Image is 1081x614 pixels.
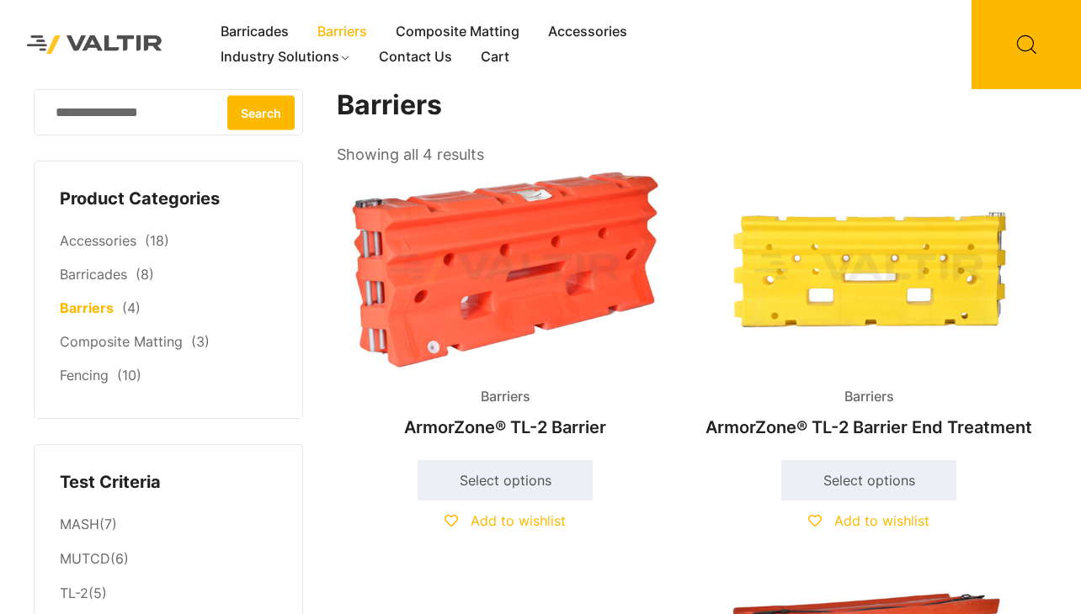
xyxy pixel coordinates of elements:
[534,19,642,45] a: Accessories
[337,140,484,169] p: Showing all 4 results
[60,333,183,350] a: Composite Matting
[471,512,566,529] span: Add to wishlist
[206,19,303,45] a: Barricades
[365,45,466,70] a: Contact Us
[60,585,88,601] a: TL-2
[832,384,907,410] span: Barriers
[418,460,593,500] a: Select options for “ArmorZone® TL-2 Barrier”
[60,550,110,567] a: MUTCD
[60,577,277,611] li: (5)
[303,19,381,45] a: Barriers
[381,19,534,45] a: Composite Matting
[60,470,277,495] h4: Test Criteria
[60,232,136,249] a: Accessories
[337,409,674,446] h2: ArmorZone® TL-2 Barrier
[445,512,566,529] a: Add to wishlist
[60,507,277,542] li: (7)
[227,95,295,130] button: Search
[466,45,524,70] a: Cart
[145,232,169,249] span: (18)
[60,367,109,384] a: Fencing
[60,266,127,283] a: Barricades
[337,168,674,446] a: BarriersArmorZone® TL-2 Barrier
[337,89,1039,122] h1: Barriers
[122,299,141,316] span: (4)
[834,512,929,529] span: Add to wishlist
[136,266,154,283] span: (8)
[13,21,177,67] img: Valtir Rentals
[60,299,114,316] a: Barriers
[117,367,141,384] span: (10)
[206,45,365,70] a: Industry Solutions
[700,168,1037,446] a: BarriersArmorZone® TL-2 Barrier End Treatment
[700,409,1037,446] h2: ArmorZone® TL-2 Barrier End Treatment
[468,384,543,410] span: Barriers
[808,512,929,529] a: Add to wishlist
[191,333,210,350] span: (3)
[781,460,956,500] a: Select options for “ArmorZone® TL-2 Barrier End Treatment”
[60,543,277,577] li: (6)
[60,516,99,532] a: MASH
[60,187,277,212] h4: Product Categories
